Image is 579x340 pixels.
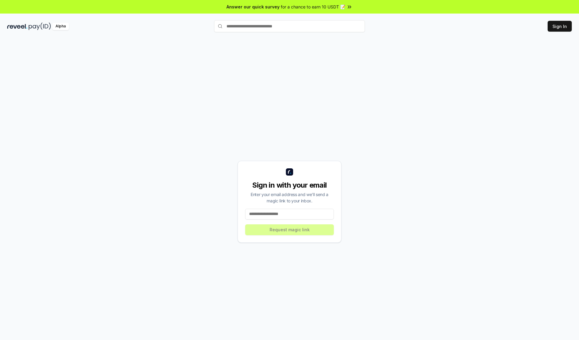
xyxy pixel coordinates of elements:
span: Answer our quick survey [226,4,280,10]
img: logo_small [286,168,293,176]
img: reveel_dark [7,23,27,30]
img: pay_id [29,23,51,30]
div: Alpha [52,23,69,30]
button: Sign In [548,21,572,32]
span: for a chance to earn 10 USDT 📝 [281,4,345,10]
div: Sign in with your email [245,180,334,190]
div: Enter your email address and we’ll send a magic link to your inbox. [245,191,334,204]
